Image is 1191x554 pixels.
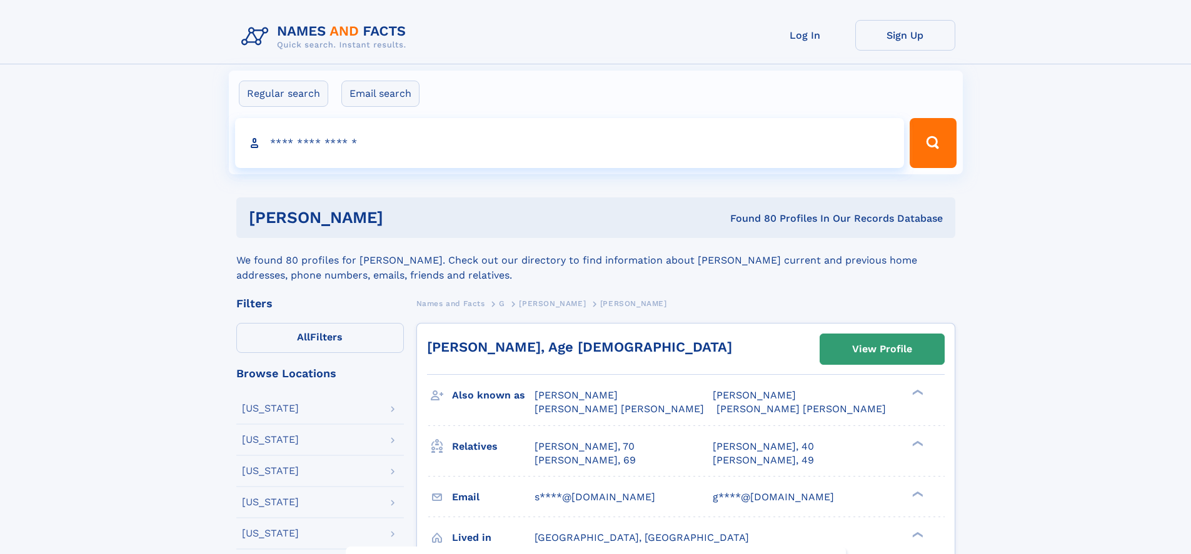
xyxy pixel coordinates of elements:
[452,527,535,548] h3: Lived in
[535,403,704,415] span: [PERSON_NAME] [PERSON_NAME]
[535,440,635,453] a: [PERSON_NAME], 70
[556,212,943,225] div: Found 80 Profiles In Our Records Database
[242,497,299,507] div: [US_STATE]
[242,466,299,476] div: [US_STATE]
[909,439,924,447] div: ❯
[236,20,416,54] img: Logo Names and Facts
[716,403,886,415] span: [PERSON_NAME] [PERSON_NAME]
[499,295,505,311] a: G
[249,210,557,225] h1: [PERSON_NAME]
[820,334,944,364] a: View Profile
[519,299,586,308] span: [PERSON_NAME]
[713,453,814,467] a: [PERSON_NAME], 49
[600,299,667,308] span: [PERSON_NAME]
[452,436,535,457] h3: Relatives
[427,339,732,355] a: [PERSON_NAME], Age [DEMOGRAPHIC_DATA]
[235,118,905,168] input: search input
[452,385,535,406] h3: Also known as
[910,118,956,168] button: Search Button
[341,81,420,107] label: Email search
[852,335,912,364] div: View Profile
[236,298,404,309] div: Filters
[236,368,404,379] div: Browse Locations
[452,487,535,508] h3: Email
[713,389,796,401] span: [PERSON_NAME]
[755,20,855,51] a: Log In
[297,331,310,343] span: All
[909,490,924,498] div: ❯
[416,295,485,311] a: Names and Facts
[242,435,299,445] div: [US_STATE]
[713,440,814,453] a: [PERSON_NAME], 40
[535,453,636,467] a: [PERSON_NAME], 69
[855,20,955,51] a: Sign Up
[519,295,586,311] a: [PERSON_NAME]
[499,299,505,308] span: G
[242,528,299,538] div: [US_STATE]
[535,532,749,543] span: [GEOGRAPHIC_DATA], [GEOGRAPHIC_DATA]
[909,530,924,538] div: ❯
[909,388,924,397] div: ❯
[535,389,618,401] span: [PERSON_NAME]
[236,323,404,353] label: Filters
[242,403,299,413] div: [US_STATE]
[236,238,955,283] div: We found 80 profiles for [PERSON_NAME]. Check out our directory to find information about [PERSON...
[239,81,328,107] label: Regular search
